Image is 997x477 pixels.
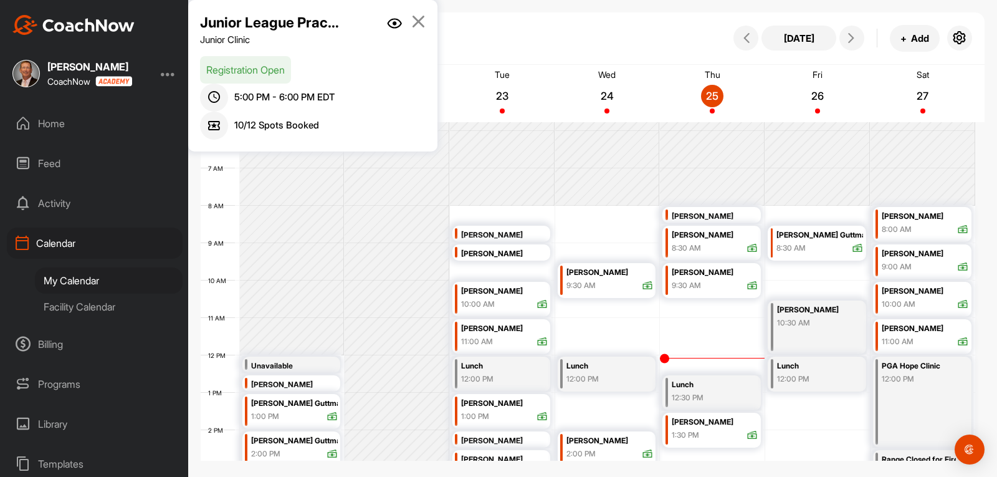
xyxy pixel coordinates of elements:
div: 2:00 PM [251,448,280,460]
div: [PERSON_NAME] [461,322,548,336]
div: [PERSON_NAME] [882,322,968,336]
div: 2:00 PM [566,448,596,460]
div: Range Closed for Fireworks [882,453,956,467]
div: Facility Calendar [35,294,183,320]
img: eye [387,18,402,29]
div: [PERSON_NAME] [251,378,338,392]
div: [PERSON_NAME] [47,62,132,72]
div: [PERSON_NAME] Guttman1 [776,228,863,243]
div: Billing [7,329,183,360]
div: [PERSON_NAME] [882,247,968,261]
div: Junior Clinic [200,33,340,47]
div: [PERSON_NAME] [461,453,548,467]
div: Lunch [672,378,746,392]
p: Fri [813,69,823,80]
div: 7 AM [201,165,236,172]
p: 26 [806,90,829,102]
a: September 26, 2025 [765,65,871,122]
div: Programs [7,369,183,400]
img: square_5c67e2a3c3147c27b86610585b90044c.jpg [12,60,40,87]
div: Lunch [777,359,851,373]
div: CoachNow [47,76,132,87]
div: 2 PM [201,426,236,434]
div: 8:00 AM [882,224,912,235]
div: 8:30 AM [672,243,701,254]
p: Thu [705,69,720,80]
span: 5:00 PM - 6:00 PM EDT [234,90,335,105]
p: 23 [491,90,513,102]
div: Library [7,408,183,440]
div: Home [7,108,183,139]
p: 27 [912,90,934,102]
div: [PERSON_NAME] [461,228,548,243]
div: [PERSON_NAME] [882,284,968,299]
div: 9 AM [201,239,236,247]
div: Lunch [566,359,641,373]
div: 12:30 PM [672,392,746,403]
a: September 24, 2025 [555,65,660,122]
div: [PERSON_NAME] [461,434,548,448]
div: 11:00 AM [882,336,914,347]
div: [PERSON_NAME] [461,397,548,411]
div: [PERSON_NAME] [566,266,653,280]
div: Feed [7,148,183,179]
div: 10 AM [201,277,239,284]
div: Calendar [7,228,183,259]
div: 1 PM [201,389,234,397]
p: Tue [495,69,510,80]
img: CoachNow [12,15,135,35]
button: +Add [890,25,940,52]
div: 12 PM [201,352,238,359]
a: September 23, 2025 [449,65,555,122]
div: 8:30 AM [776,243,806,254]
p: 24 [596,90,618,102]
div: PGA Hope Clinic [882,359,956,373]
a: September 27, 2025 [870,65,975,122]
div: 10:00 AM [461,299,495,310]
div: 9:00 AM [882,261,912,272]
div: 8 AM [201,202,236,210]
div: [PERSON_NAME] Guttman1 [251,434,338,448]
div: [PERSON_NAME] [672,415,758,430]
div: [PERSON_NAME] [672,210,758,224]
div: [PERSON_NAME] [777,303,851,317]
div: 12:00 PM [777,373,851,385]
p: Sat [917,69,929,80]
div: 1:00 PM [461,411,489,422]
div: My Calendar [35,267,183,294]
div: 11:00 AM [461,336,493,347]
div: 12:00 PM [461,373,535,385]
p: Registration Open [200,56,291,84]
p: Wed [598,69,616,80]
div: 9:30 AM [566,280,596,291]
div: Unavailable [251,359,325,373]
button: [DATE] [761,26,836,51]
p: 25 [701,90,723,102]
div: 1:30 PM [672,430,699,441]
p: Junior League Practice [200,12,340,33]
div: [PERSON_NAME] [882,210,968,224]
div: 12:00 PM [882,373,956,385]
div: 10:00 AM [882,299,915,310]
div: [PERSON_NAME] Guttman1 [251,397,338,411]
div: 1:00 PM [251,411,279,422]
div: 12:00 PM [566,373,641,385]
div: Activity [7,188,183,219]
img: CoachNow acadmey [95,76,132,87]
div: [PERSON_NAME] [566,434,653,448]
div: [PERSON_NAME] [672,228,758,243]
span: + [900,32,907,45]
div: [PERSON_NAME] [672,266,758,280]
div: 11 AM [201,314,237,322]
div: [PERSON_NAME] [461,284,548,299]
div: Lunch [461,359,535,373]
div: Open Intercom Messenger [955,435,985,465]
div: [PERSON_NAME] [461,247,548,261]
span: 10 / 12 Spots Booked [234,118,319,133]
div: 9:30 AM [672,280,701,291]
div: 10:30 AM [777,317,851,329]
a: September 25, 2025 [660,65,765,122]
